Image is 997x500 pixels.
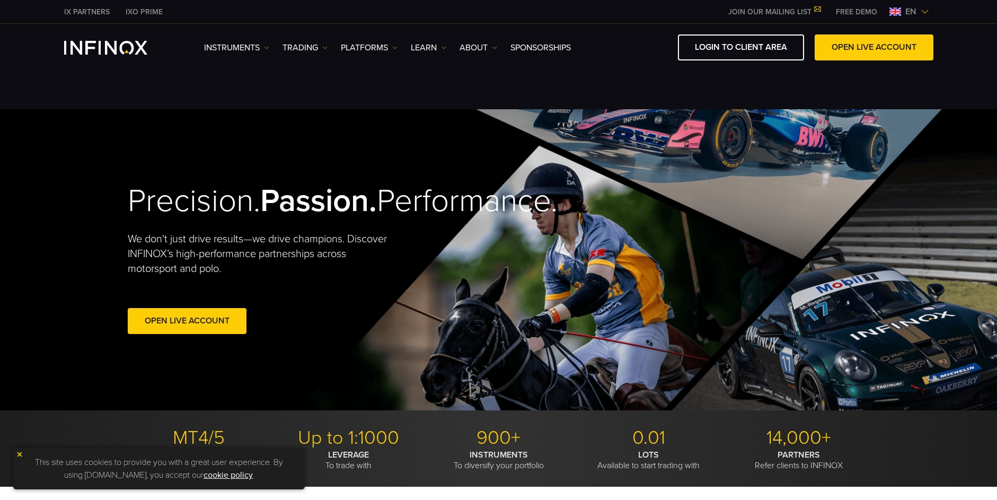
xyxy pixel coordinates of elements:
[341,41,398,54] a: PLATFORMS
[283,41,328,54] a: TRADING
[778,450,820,460] strong: PARTNERS
[428,426,570,450] p: 900+
[278,426,420,450] p: Up to 1:1000
[128,308,246,334] a: Open Live Account
[815,34,933,60] a: OPEN LIVE ACCOUNT
[278,450,420,471] p: To trade with
[460,41,497,54] a: ABOUT
[128,182,462,221] h2: Precision. Performance.
[16,451,23,458] img: yellow close icon
[728,426,870,450] p: 14,000+
[128,232,395,276] p: We don't just drive results—we drive champions. Discover INFINOX’s high-performance partnerships ...
[828,6,885,17] a: INFINOX MENU
[728,450,870,471] p: Refer clients to INFINOX
[638,450,659,460] strong: LOTS
[578,426,720,450] p: 0.01
[578,450,720,471] p: Available to start trading with
[56,6,118,17] a: INFINOX
[204,470,253,480] a: cookie policy
[411,41,446,54] a: Learn
[19,453,299,484] p: This site uses cookies to provide you with a great user experience. By using [DOMAIN_NAME], you a...
[470,450,528,460] strong: INSTRUMENTS
[428,450,570,471] p: To diversify your portfolio
[720,7,828,16] a: JOIN OUR MAILING LIST
[64,41,172,55] a: INFINOX Logo
[328,450,369,460] strong: LEVERAGE
[510,41,571,54] a: SPONSORSHIPS
[118,6,171,17] a: INFINOX
[128,426,270,450] p: MT4/5
[678,34,804,60] a: LOGIN TO CLIENT AREA
[204,41,269,54] a: Instruments
[901,5,921,18] span: en
[260,182,377,220] strong: Passion.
